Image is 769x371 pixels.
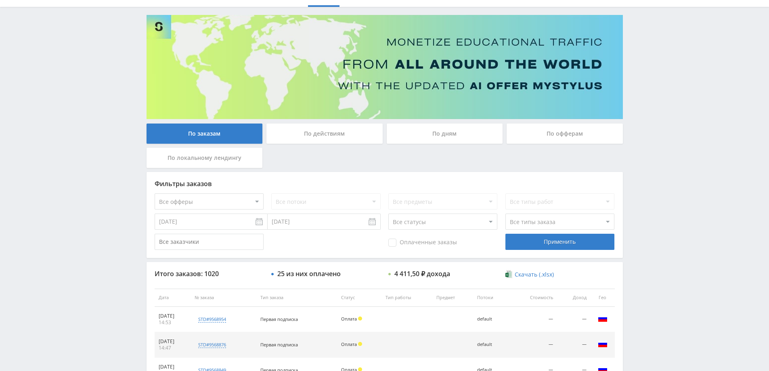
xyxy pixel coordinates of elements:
[159,345,187,351] div: 14:47
[515,271,554,278] span: Скачать (.xlsx)
[505,270,554,279] a: Скачать (.xlsx)
[598,314,608,323] img: rus.png
[388,239,457,247] span: Оплаченные заказы
[260,316,298,322] span: Первая подписка
[381,289,432,307] th: Тип работы
[505,234,614,250] div: Применить
[147,124,263,144] div: По заказам
[198,342,226,348] div: std#9568876
[394,270,450,277] div: 4 411,50 ₽ дохода
[155,234,264,250] input: Все заказчики
[198,316,226,323] div: std#9568954
[505,270,512,278] img: xlsx
[147,148,263,168] div: По локальному лендингу
[510,307,557,332] td: —
[341,316,357,322] span: Оплата
[260,342,298,348] span: Первая подписка
[256,289,337,307] th: Тип заказа
[159,364,187,370] div: [DATE]
[510,289,557,307] th: Стоимость
[358,317,362,321] span: Холд
[473,289,510,307] th: Потоки
[155,270,264,277] div: Итого заказов: 1020
[277,270,341,277] div: 25 из них оплачено
[337,289,381,307] th: Статус
[598,339,608,349] img: rus.png
[341,341,357,347] span: Оплата
[557,307,590,332] td: —
[159,313,187,319] div: [DATE]
[557,289,590,307] th: Доход
[387,124,503,144] div: По дням
[159,338,187,345] div: [DATE]
[191,289,256,307] th: № заказа
[507,124,623,144] div: По офферам
[147,15,623,119] img: Banner
[155,289,191,307] th: Дата
[358,342,362,346] span: Холд
[432,289,473,307] th: Предмет
[159,319,187,326] div: 14:53
[591,289,615,307] th: Гео
[266,124,383,144] div: По действиям
[557,332,590,358] td: —
[477,342,506,347] div: default
[510,332,557,358] td: —
[155,180,615,187] div: Фильтры заказов
[477,317,506,322] div: default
